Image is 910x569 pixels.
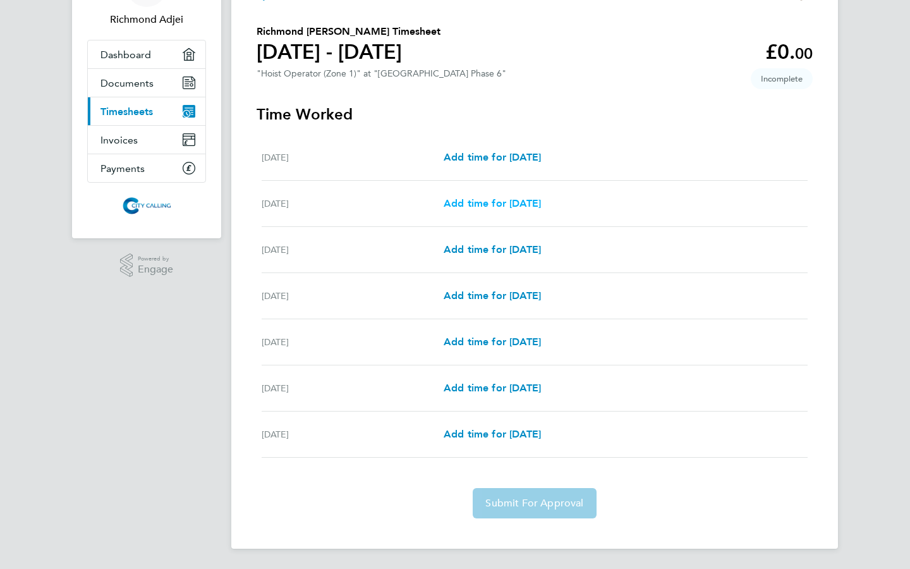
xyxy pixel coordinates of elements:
a: Invoices [88,126,205,154]
a: Documents [88,69,205,97]
a: Add time for [DATE] [444,334,541,350]
div: [DATE] [262,427,444,442]
div: [DATE] [262,196,444,211]
h2: Richmond [PERSON_NAME] Timesheet [257,24,440,39]
a: Add time for [DATE] [444,196,541,211]
span: Richmond Adjei [87,12,206,27]
span: Engage [138,264,173,275]
a: Add time for [DATE] [444,288,541,303]
a: Add time for [DATE] [444,150,541,165]
span: This timesheet is Incomplete. [751,68,813,89]
a: Add time for [DATE] [444,381,541,396]
span: Payments [100,162,145,174]
a: Go to home page [87,195,206,216]
span: Add time for [DATE] [444,336,541,348]
div: [DATE] [262,334,444,350]
div: [DATE] [262,288,444,303]
span: Invoices [100,134,138,146]
span: 00 [795,44,813,63]
span: Add time for [DATE] [444,382,541,394]
span: Add time for [DATE] [444,243,541,255]
a: Add time for [DATE] [444,242,541,257]
a: Powered byEngage [120,254,174,278]
span: Add time for [DATE] [444,290,541,302]
span: Powered by [138,254,173,264]
div: [DATE] [262,381,444,396]
a: Dashboard [88,40,205,68]
span: Dashboard [100,49,151,61]
span: Timesheets [100,106,153,118]
span: Documents [100,77,154,89]
div: [DATE] [262,242,444,257]
a: Timesheets [88,97,205,125]
app-decimal: £0. [765,40,813,64]
h3: Time Worked [257,104,813,125]
div: "Hoist Operator (Zone 1)" at "[GEOGRAPHIC_DATA] Phase 6" [257,68,506,79]
a: Add time for [DATE] [444,427,541,442]
span: Add time for [DATE] [444,197,541,209]
h1: [DATE] - [DATE] [257,39,440,64]
div: [DATE] [262,150,444,165]
span: Add time for [DATE] [444,428,541,440]
span: Add time for [DATE] [444,151,541,163]
a: Payments [88,154,205,182]
img: citycalling-logo-retina.png [119,195,174,216]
